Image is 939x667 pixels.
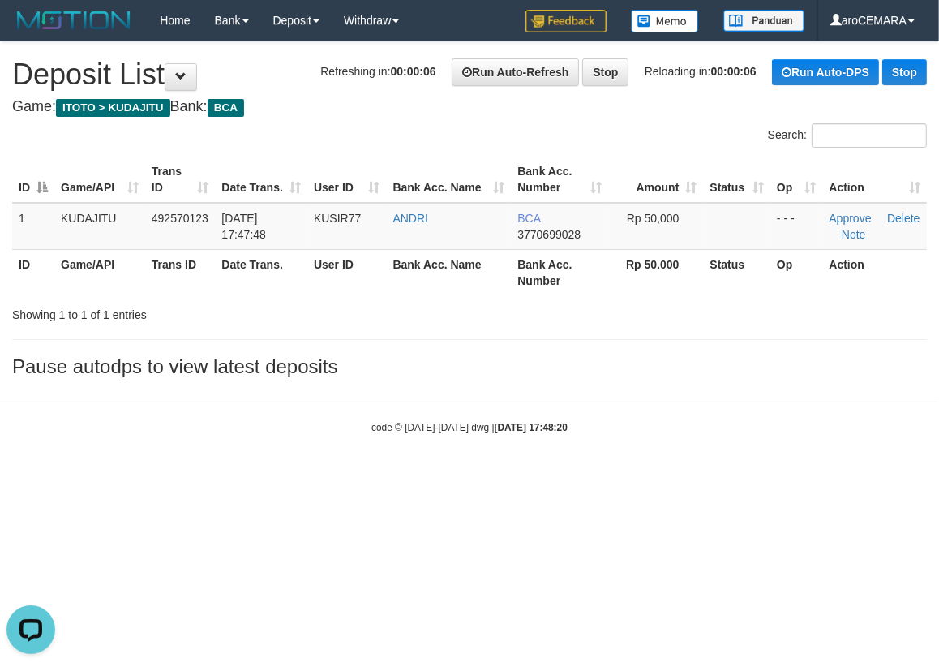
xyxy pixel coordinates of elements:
span: KUSIR77 [314,212,361,225]
th: Bank Acc. Number: activate to sort column ascending [511,157,608,203]
span: Reloading in: [645,65,757,78]
a: Approve [829,212,871,225]
img: Feedback.jpg [525,10,607,32]
th: User ID [307,249,387,295]
label: Search: [768,123,927,148]
span: BCA [517,212,540,225]
th: Action: activate to sort column ascending [822,157,927,203]
span: 492570123 [152,212,208,225]
small: code © [DATE]-[DATE] dwg | [371,422,568,433]
th: ID [12,249,54,295]
img: panduan.png [723,10,804,32]
th: ID: activate to sort column descending [12,157,54,203]
th: User ID: activate to sort column ascending [307,157,387,203]
a: Stop [882,59,927,85]
img: MOTION_logo.png [12,8,135,32]
th: Bank Acc. Name: activate to sort column ascending [386,157,511,203]
th: Bank Acc. Name [386,249,511,295]
th: Rp 50.000 [608,249,703,295]
th: Status [703,249,770,295]
span: ITOTO > KUDAJITU [56,99,170,117]
th: Trans ID [145,249,216,295]
th: Amount: activate to sort column ascending [608,157,703,203]
td: - - - [770,203,822,250]
span: Refreshing in: [320,65,435,78]
td: 1 [12,203,54,250]
button: Open LiveChat chat widget [6,6,55,55]
span: Copy 3770699028 to clipboard [517,228,581,241]
h1: Deposit List [12,58,927,91]
th: Op: activate to sort column ascending [770,157,822,203]
th: Game/API [54,249,145,295]
h3: Pause autodps to view latest deposits [12,356,927,377]
h4: Game: Bank: [12,99,927,115]
th: Game/API: activate to sort column ascending [54,157,145,203]
th: Date Trans. [215,249,307,295]
th: Bank Acc. Number [511,249,608,295]
div: Showing 1 to 1 of 1 entries [12,300,379,323]
th: Op [770,249,822,295]
strong: 00:00:06 [711,65,757,78]
strong: [DATE] 17:48:20 [495,422,568,433]
img: Button%20Memo.svg [631,10,699,32]
a: Delete [887,212,920,225]
input: Search: [812,123,927,148]
th: Trans ID: activate to sort column ascending [145,157,216,203]
th: Status: activate to sort column ascending [703,157,770,203]
th: Date Trans.: activate to sort column ascending [215,157,307,203]
td: KUDAJITU [54,203,145,250]
a: Run Auto-DPS [772,59,879,85]
a: Note [842,228,866,241]
span: BCA [208,99,244,117]
span: [DATE] 17:47:48 [221,212,266,241]
strong: 00:00:06 [391,65,436,78]
th: Action [822,249,927,295]
a: ANDRI [392,212,428,225]
a: Run Auto-Refresh [452,58,579,86]
span: Rp 50,000 [627,212,680,225]
a: Stop [582,58,628,86]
